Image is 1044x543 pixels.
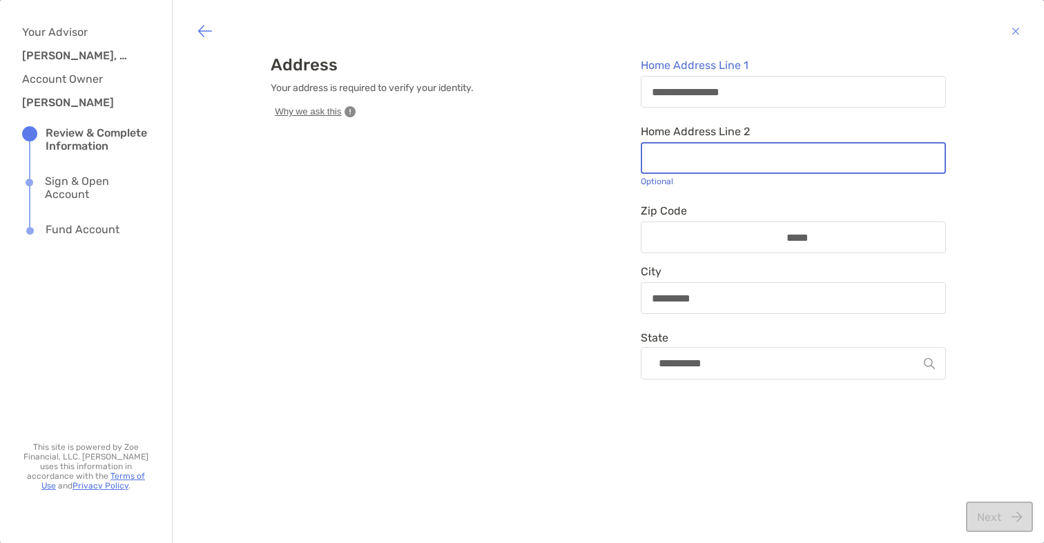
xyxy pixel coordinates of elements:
[45,175,150,201] div: Sign & Open Account
[271,55,505,75] h3: Address
[275,106,341,118] span: Why we ask this
[22,72,139,86] h4: Account Owner
[46,126,150,152] div: Review & Complete Information
[22,442,150,491] p: This site is powered by Zoe Financial, LLC. [PERSON_NAME] uses this information in accordance wit...
[22,96,133,109] h3: [PERSON_NAME]
[641,265,946,278] span: City
[738,232,849,244] input: Zip Code
[641,59,946,72] span: Home Address Line 1
[641,328,946,344] label: State
[924,358,935,369] img: Search Icon
[271,81,505,95] p: Your address is required to verify your identity.
[46,223,119,238] div: Fund Account
[641,177,673,186] small: Optional
[22,26,139,39] h4: Your Advisor
[641,204,946,217] span: Zip Code
[641,86,945,98] input: Home Address Line 1
[41,471,145,491] a: Terms of Use
[642,152,945,164] input: Home Address Line 2
[22,49,133,62] h3: [PERSON_NAME], CFP®
[641,293,945,304] input: City
[197,23,213,39] img: button icon
[1012,23,1020,39] img: button icon
[271,105,359,119] button: Why we ask this
[641,125,946,138] span: Home Address Line 2
[72,481,128,491] a: Privacy Policy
